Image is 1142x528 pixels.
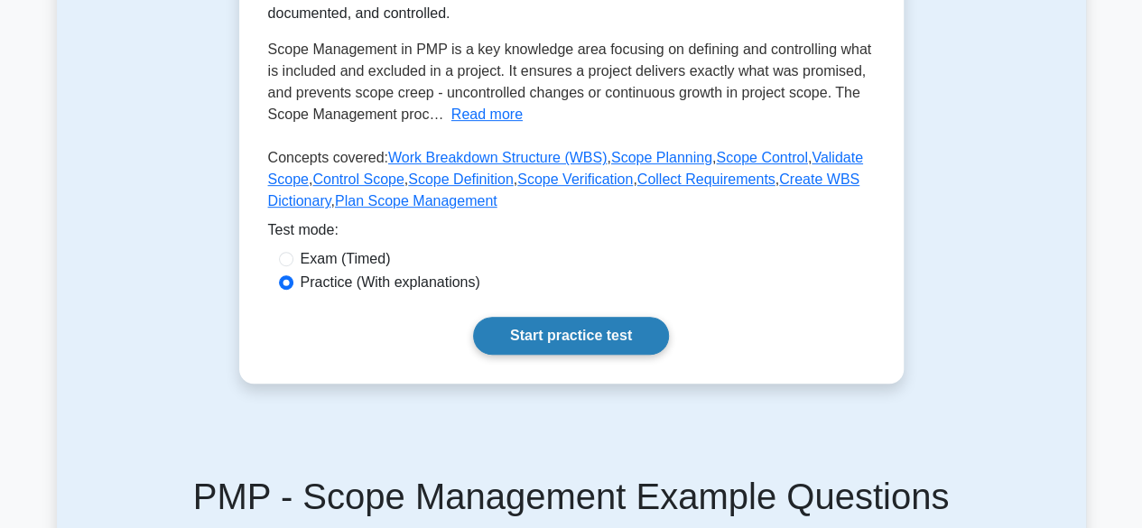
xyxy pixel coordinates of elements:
[716,150,807,165] a: Scope Control
[301,248,391,270] label: Exam (Timed)
[335,193,497,208] a: Plan Scope Management
[268,147,875,219] p: Concepts covered: , , , , , , , , ,
[451,104,523,125] button: Read more
[268,42,872,122] span: Scope Management in PMP is a key knowledge area focusing on defining and controlling what is incl...
[517,171,633,187] a: Scope Verification
[637,171,775,187] a: Collect Requirements
[473,317,669,355] a: Start practice test
[301,272,480,293] label: Practice (With explanations)
[79,475,1064,518] h5: PMP - Scope Management Example Questions
[268,219,875,248] div: Test mode:
[408,171,514,187] a: Scope Definition
[312,171,404,187] a: Control Scope
[611,150,712,165] a: Scope Planning
[388,150,607,165] a: Work Breakdown Structure (WBS)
